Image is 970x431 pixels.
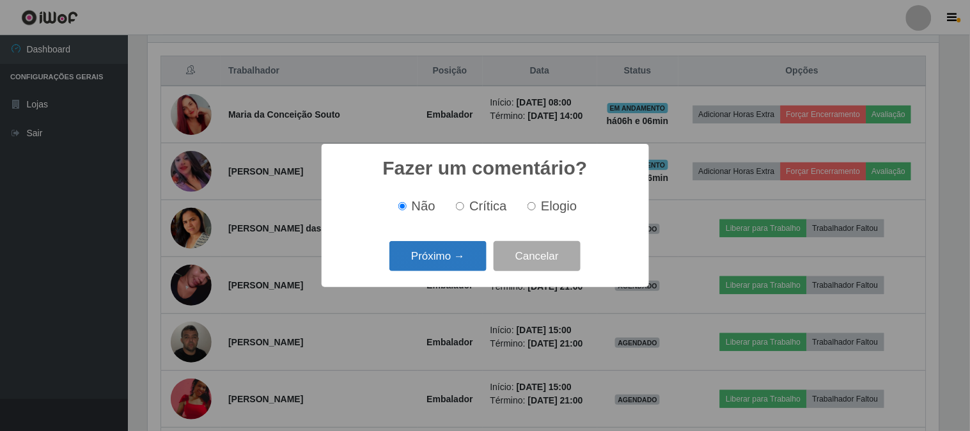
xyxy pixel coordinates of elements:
span: Elogio [541,199,577,213]
input: Elogio [528,202,536,210]
button: Próximo → [389,241,487,271]
input: Não [398,202,407,210]
h2: Fazer um comentário? [382,157,587,180]
input: Crítica [456,202,464,210]
span: Não [412,199,435,213]
span: Crítica [469,199,507,213]
button: Cancelar [494,241,581,271]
